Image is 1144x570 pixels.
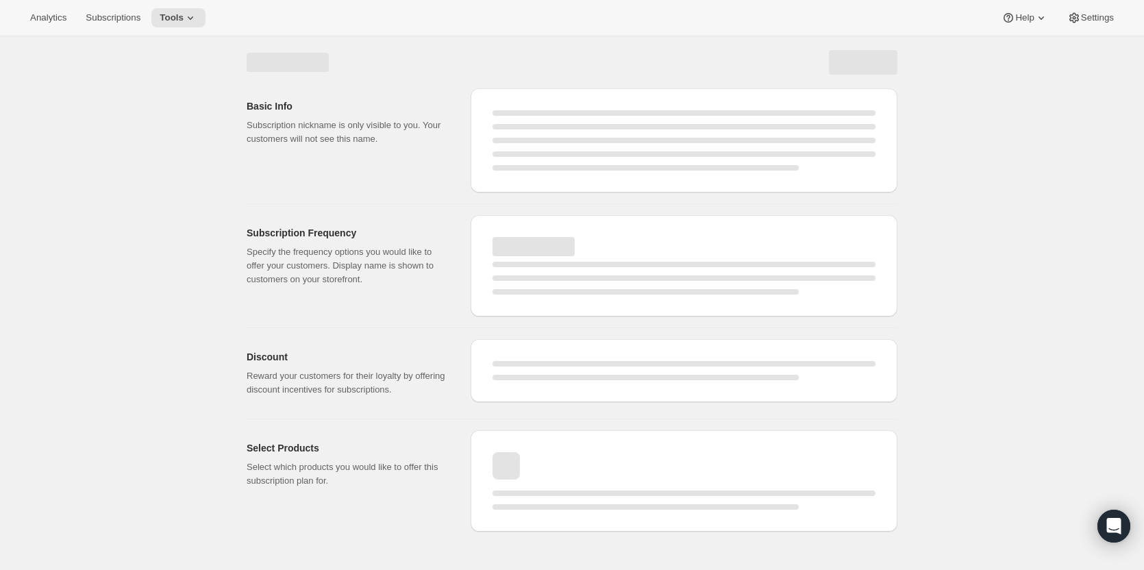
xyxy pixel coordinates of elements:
[247,226,449,240] h2: Subscription Frequency
[22,8,75,27] button: Analytics
[247,119,449,146] p: Subscription nickname is only visible to you. Your customers will not see this name.
[160,12,184,23] span: Tools
[247,350,449,364] h2: Discount
[247,441,449,455] h2: Select Products
[86,12,140,23] span: Subscriptions
[1081,12,1114,23] span: Settings
[1059,8,1122,27] button: Settings
[247,99,449,113] h2: Basic Info
[1015,12,1034,23] span: Help
[151,8,206,27] button: Tools
[247,369,449,397] p: Reward your customers for their loyalty by offering discount incentives for subscriptions.
[993,8,1056,27] button: Help
[1097,510,1130,543] div: Open Intercom Messenger
[230,36,914,537] div: Page loading
[30,12,66,23] span: Analytics
[77,8,149,27] button: Subscriptions
[247,245,449,286] p: Specify the frequency options you would like to offer your customers. Display name is shown to cu...
[247,460,449,488] p: Select which products you would like to offer this subscription plan for.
